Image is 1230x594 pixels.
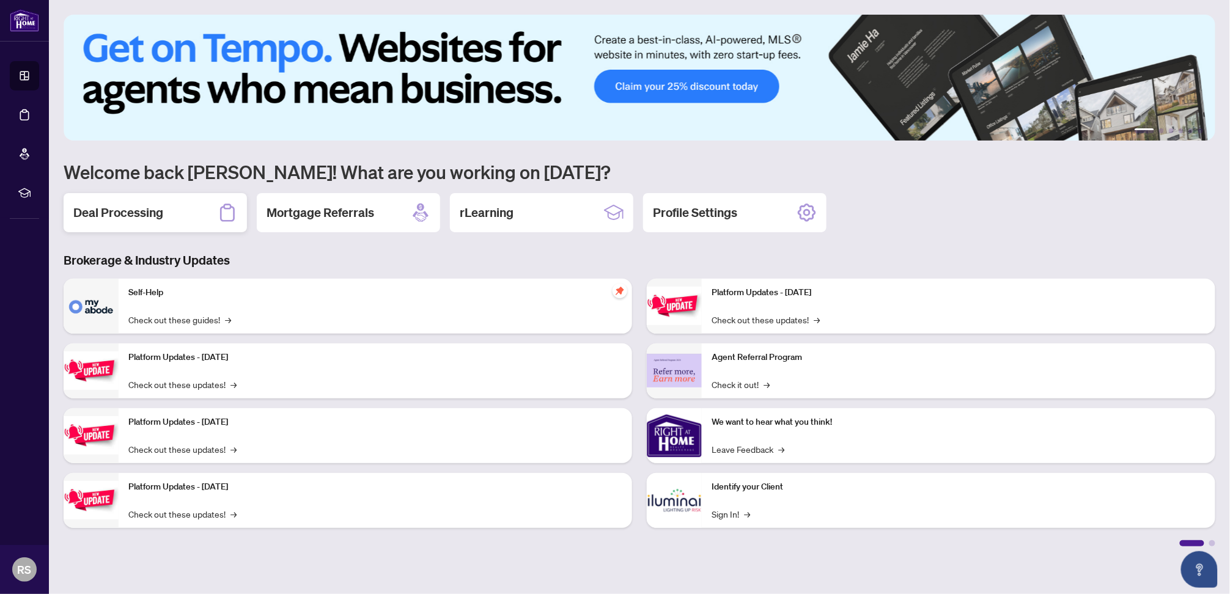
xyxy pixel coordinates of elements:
[647,473,702,528] img: Identify your Client
[128,416,622,429] p: Platform Updates - [DATE]
[1198,128,1203,133] button: 6
[64,160,1215,183] h1: Welcome back [PERSON_NAME]! What are you working on [DATE]?
[1135,128,1154,133] button: 1
[128,480,622,494] p: Platform Updates - [DATE]
[712,286,1206,299] p: Platform Updates - [DATE]
[814,313,820,326] span: →
[225,313,231,326] span: →
[744,507,750,521] span: →
[1181,551,1218,588] button: Open asap
[128,313,231,326] a: Check out these guides!→
[653,204,737,221] h2: Profile Settings
[267,204,374,221] h2: Mortgage Referrals
[10,9,39,32] img: logo
[64,351,119,390] img: Platform Updates - September 16, 2025
[64,481,119,519] img: Platform Updates - July 8, 2025
[712,442,784,456] a: Leave Feedback→
[712,416,1206,429] p: We want to hear what you think!
[64,279,119,334] img: Self-Help
[1159,128,1164,133] button: 2
[128,378,237,391] a: Check out these updates!→
[18,561,32,578] span: RS
[73,204,163,221] h2: Deal Processing
[128,507,237,521] a: Check out these updates!→
[647,354,702,387] img: Agent Referral Program
[1169,128,1174,133] button: 3
[778,442,784,456] span: →
[460,204,514,221] h2: rLearning
[230,442,237,456] span: →
[647,408,702,463] img: We want to hear what you think!
[230,507,237,521] span: →
[64,416,119,455] img: Platform Updates - July 21, 2025
[712,507,750,521] a: Sign In!→
[1179,128,1184,133] button: 4
[712,480,1206,494] p: Identify your Client
[647,287,702,325] img: Platform Updates - June 23, 2025
[712,378,770,391] a: Check it out!→
[1188,128,1193,133] button: 5
[712,351,1206,364] p: Agent Referral Program
[64,252,1215,269] h3: Brokerage & Industry Updates
[712,313,820,326] a: Check out these updates!→
[64,15,1216,141] img: Slide 0
[764,378,770,391] span: →
[128,286,622,299] p: Self-Help
[128,351,622,364] p: Platform Updates - [DATE]
[230,378,237,391] span: →
[128,442,237,456] a: Check out these updates!→
[613,284,627,298] span: pushpin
